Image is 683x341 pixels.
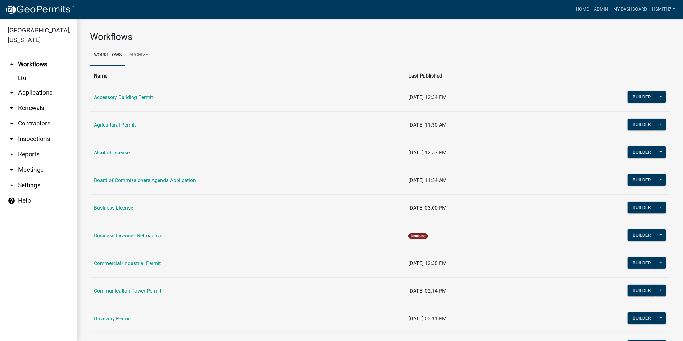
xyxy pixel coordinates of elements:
i: arrow_drop_up [8,60,15,68]
a: Communication Tower Permit [94,288,161,294]
i: arrow_drop_down [8,166,15,174]
button: Builder [628,91,656,103]
a: My Dashboard [611,3,650,15]
h3: Workflows [90,32,670,42]
a: Archive [125,45,152,66]
a: hsmith7 [650,3,678,15]
a: Home [573,3,591,15]
a: Driveway Permit [94,316,131,322]
i: arrow_drop_down [8,89,15,97]
span: [DATE] 12:57 PM [408,150,447,156]
span: [DATE] 12:34 PM [408,94,447,100]
button: Builder [628,257,656,269]
a: Commercial/Industrial Permit [94,260,161,266]
span: [DATE] 11:30 AM [408,122,447,128]
span: [DATE] 12:38 PM [408,260,447,266]
a: Business License - Retroactive [94,233,162,239]
a: Board of Commissioners Agenda Application [94,177,196,183]
a: Alcohol License [94,150,130,156]
span: [DATE] 03:00 PM [408,205,447,211]
span: [DATE] 02:14 PM [408,288,447,294]
a: Workflows [90,45,125,66]
i: arrow_drop_down [8,104,15,112]
button: Builder [628,229,656,241]
span: [DATE] 11:54 AM [408,177,447,183]
button: Builder [628,312,656,324]
a: Accessory Building Permit [94,94,153,100]
button: Builder [628,285,656,296]
button: Builder [628,146,656,158]
i: arrow_drop_down [8,181,15,189]
i: arrow_drop_down [8,135,15,143]
a: Agricultural Permit [94,122,136,128]
button: Builder [628,202,656,213]
a: Business License [94,205,133,211]
i: arrow_drop_down [8,120,15,127]
button: Builder [628,174,656,186]
button: Builder [628,119,656,130]
th: Name [90,68,405,84]
i: help [8,197,15,205]
i: arrow_drop_down [8,151,15,158]
th: Last Published [405,68,536,84]
span: [DATE] 03:11 PM [408,316,447,322]
span: Disabled [408,233,428,239]
a: Admin [591,3,611,15]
